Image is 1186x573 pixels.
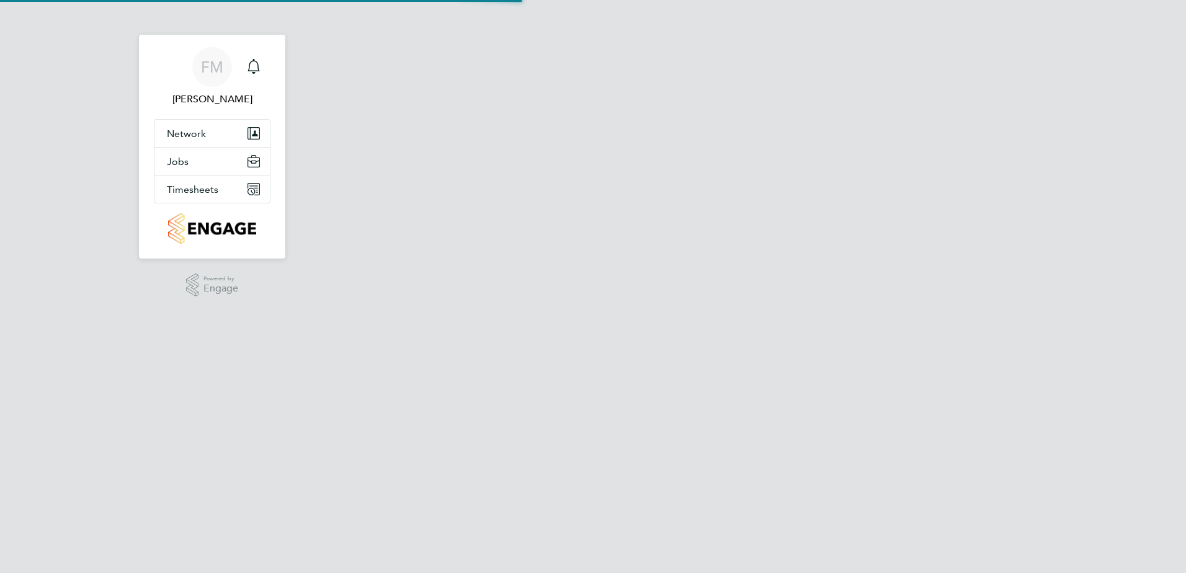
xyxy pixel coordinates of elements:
[154,213,270,244] a: Go to home page
[154,175,270,203] button: Timesheets
[168,213,256,244] img: countryside-properties-logo-retina.png
[154,148,270,175] button: Jobs
[167,128,206,140] span: Network
[139,35,285,259] nav: Main navigation
[201,59,223,75] span: FM
[154,92,270,107] span: Freddie Morel
[203,283,238,294] span: Engage
[167,156,189,167] span: Jobs
[167,184,218,195] span: Timesheets
[154,120,270,147] button: Network
[186,273,239,297] a: Powered byEngage
[154,47,270,107] a: FM[PERSON_NAME]
[203,273,238,284] span: Powered by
